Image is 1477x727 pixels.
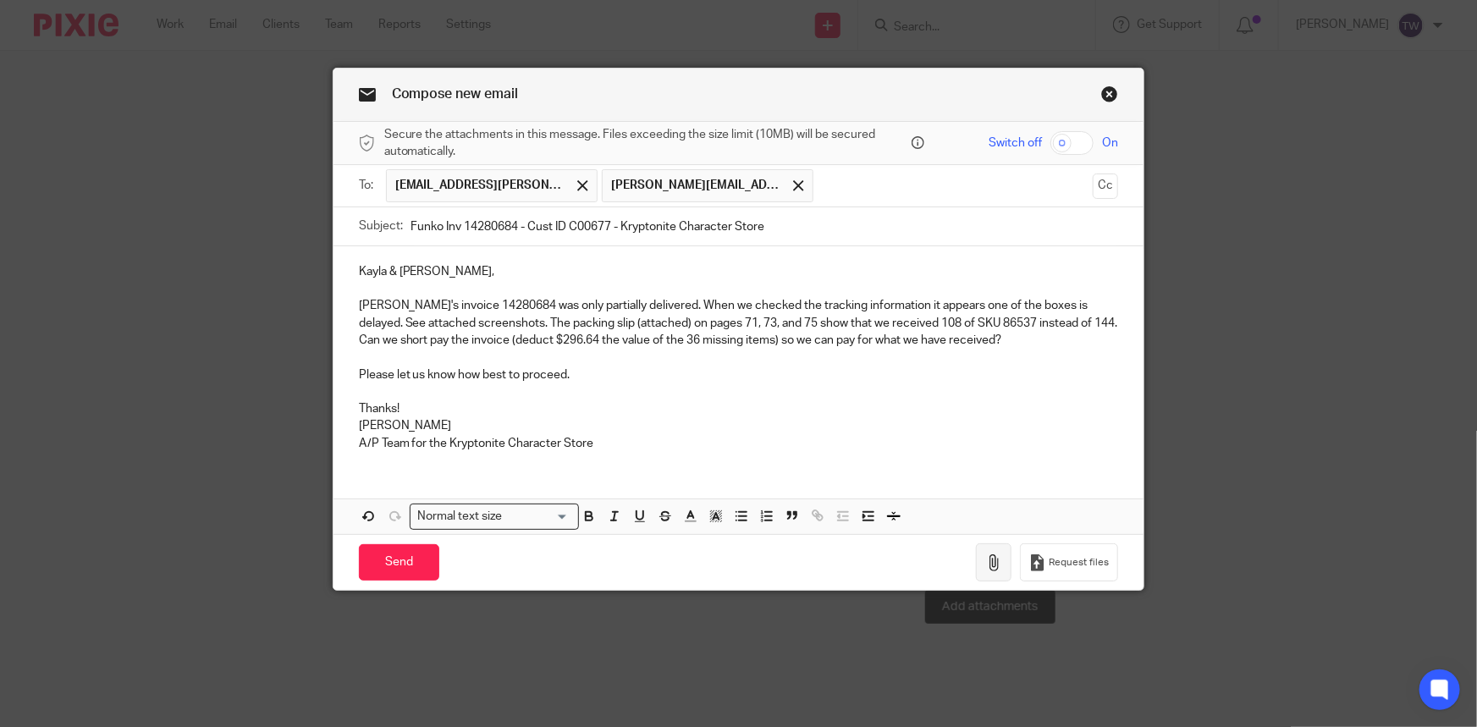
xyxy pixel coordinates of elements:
input: Send [359,544,439,581]
p: Please let us know how best to proceed. [359,366,1119,383]
button: Cc [1093,173,1118,199]
span: Request files [1049,556,1109,570]
p: Thanks! [359,400,1119,417]
p: [PERSON_NAME]'s invoice 14280684 was only partially delivered. When we checked the tracking infor... [359,297,1119,349]
label: To: [359,177,378,194]
p: Kayla & [PERSON_NAME], [359,263,1119,280]
p: A/P Team for the Kryptonite Character Store [359,435,1119,452]
span: Switch off [989,135,1042,151]
span: Normal text size [414,508,506,526]
div: Search for option [410,504,579,530]
span: Secure the attachments in this message. Files exceeding the size limit (10MB) will be secured aut... [384,126,907,161]
input: Search for option [508,508,569,526]
span: On [1102,135,1118,151]
label: Subject: [359,218,403,234]
button: Request files [1020,543,1118,581]
p: [PERSON_NAME] [359,417,1119,434]
span: Compose new email [392,87,519,101]
a: Close this dialog window [1101,85,1118,108]
span: [PERSON_NAME][EMAIL_ADDRESS][DOMAIN_NAME] [611,177,780,194]
span: [EMAIL_ADDRESS][PERSON_NAME][DOMAIN_NAME] [395,177,565,194]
